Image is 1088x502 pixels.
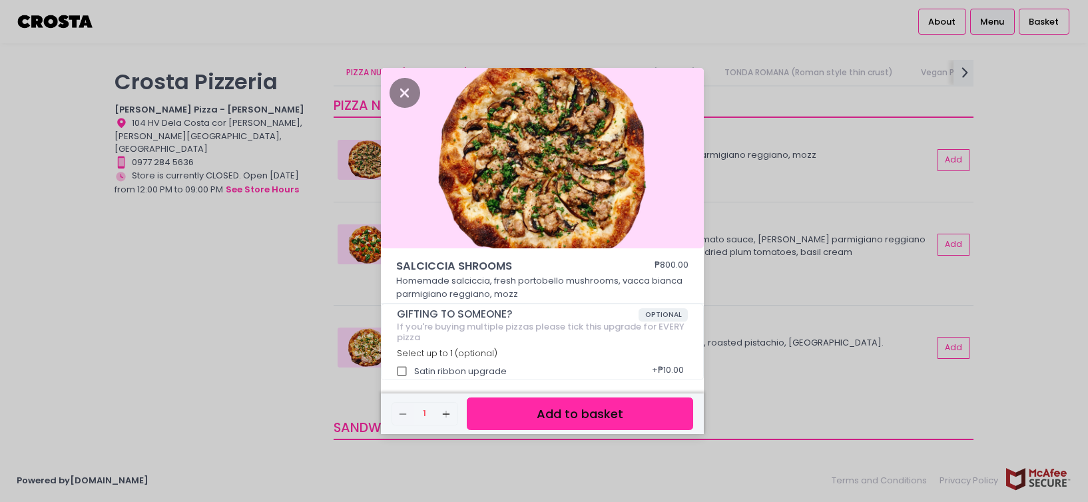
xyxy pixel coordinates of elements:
[396,258,616,274] span: SALCICCIA SHROOMS
[397,348,497,359] span: Select up to 1 (optional)
[655,258,688,274] div: ₱800.00
[397,322,688,342] div: If you're buying multiple pizzas please tick this upgrade for EVERY pizza
[381,68,704,249] img: SALCICCIA SHROOMS
[467,397,693,430] button: Add to basket
[396,274,689,300] p: Homemade salciccia, fresh portobello mushrooms, vacca bianca parmigiano reggiano, mozz
[639,308,688,322] span: OPTIONAL
[397,308,639,320] span: GIFTING TO SOMEONE?
[647,359,688,384] div: + ₱10.00
[390,85,420,99] button: Close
